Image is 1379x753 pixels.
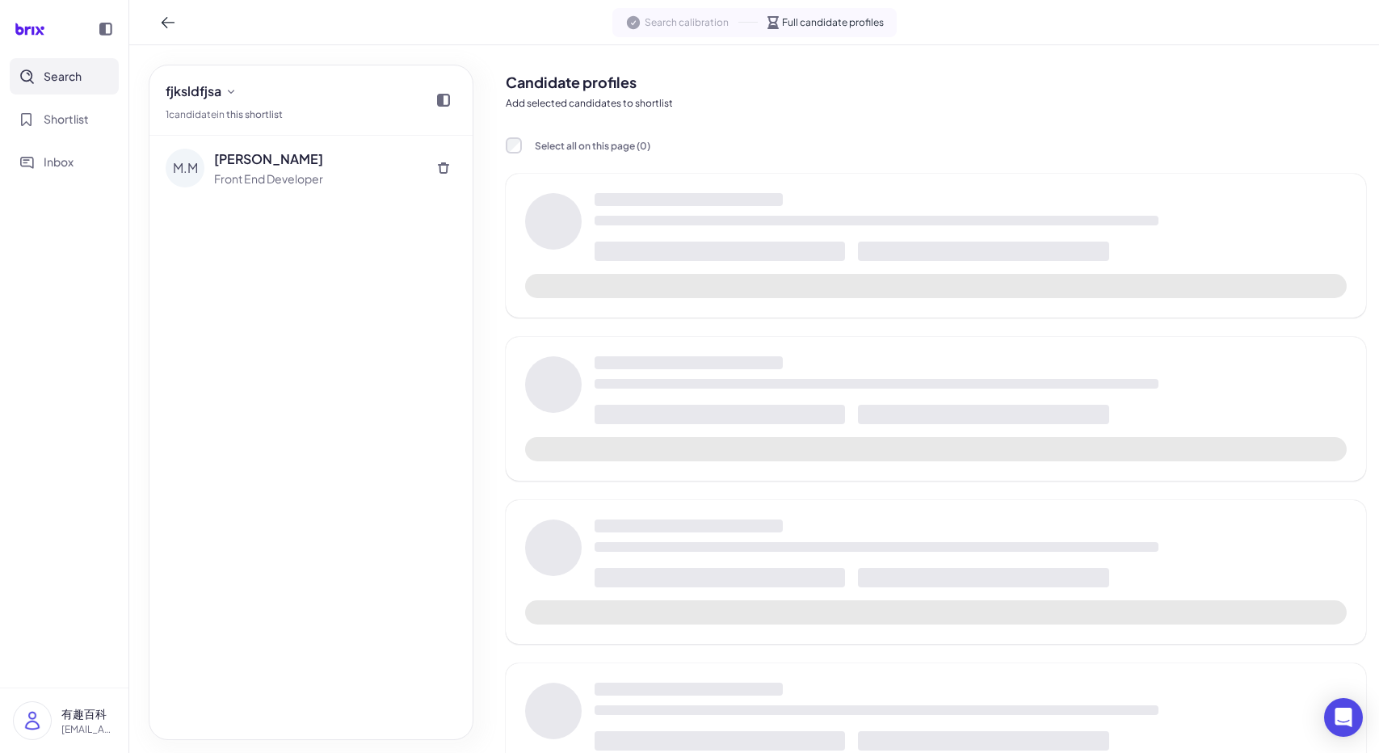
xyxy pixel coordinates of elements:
span: Full candidate profiles [782,15,884,30]
a: this shortlist [226,108,283,120]
div: M.M [166,149,204,187]
h2: Candidate profiles [506,71,1366,93]
span: Inbox [44,154,74,170]
span: Search [44,68,82,85]
button: Search [10,58,119,95]
span: Select all on this page ( 0 ) [535,140,650,152]
div: [PERSON_NAME] [214,149,421,169]
p: Add selected candidates to shortlist [506,96,1366,111]
p: 有趣百科 [61,705,116,722]
button: fjksldfjsa [159,78,244,104]
p: [EMAIL_ADDRESS][DOMAIN_NAME] [61,722,116,737]
div: Open Intercom Messenger [1324,698,1363,737]
button: Inbox [10,144,119,180]
span: fjksldfjsa [166,82,221,101]
div: Front End Developer [214,170,421,187]
button: Shortlist [10,101,119,137]
input: Select all on this page (0) [506,137,522,154]
span: Search calibration [645,15,729,30]
img: user_logo.png [14,702,51,739]
span: Shortlist [44,111,89,128]
div: 1 candidate in [166,107,283,122]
